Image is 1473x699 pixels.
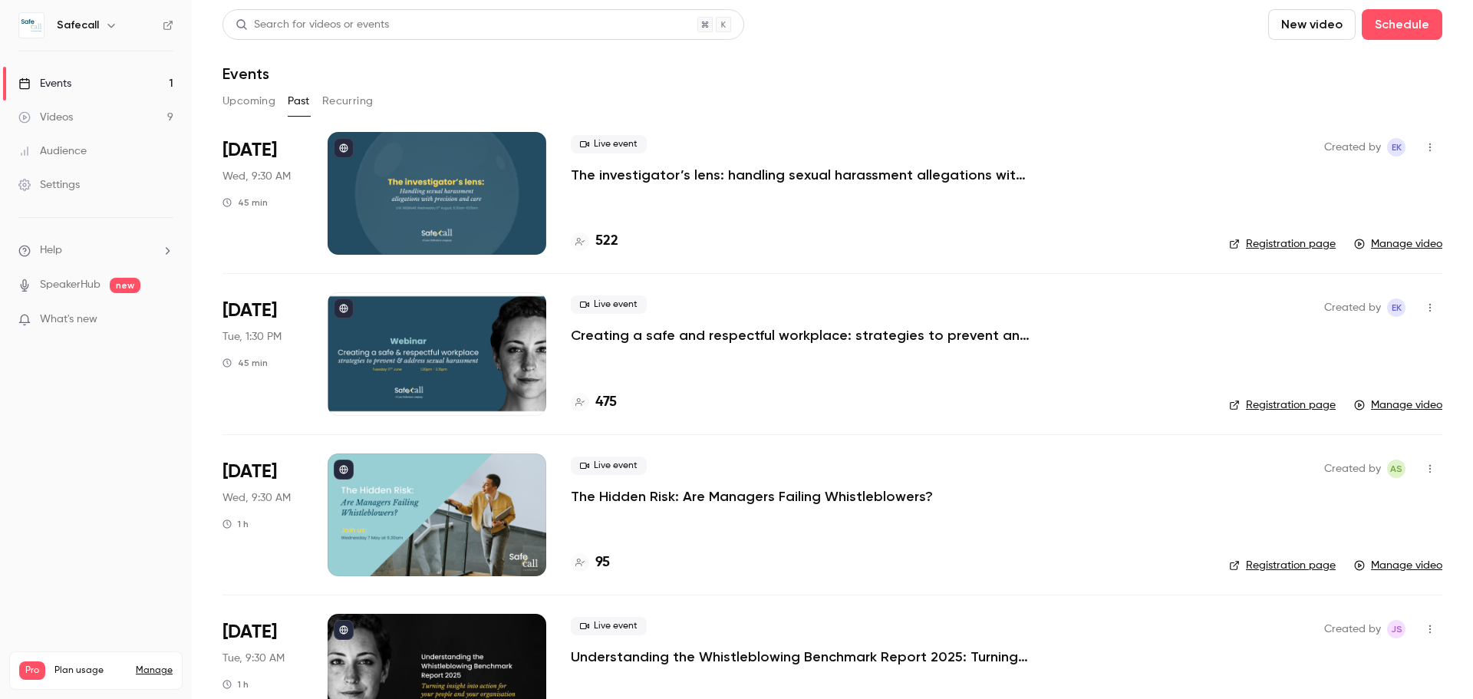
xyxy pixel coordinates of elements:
span: Created by [1324,298,1381,317]
div: Aug 6 Wed, 9:30 AM (Europe/London) [222,132,303,255]
span: Created by [1324,620,1381,638]
h4: 95 [595,552,610,573]
span: Created by [1324,138,1381,157]
li: help-dropdown-opener [18,242,173,259]
a: Understanding the Whistleblowing Benchmark Report 2025: Turning insight into action for your peop... [571,648,1031,666]
div: Jun 17 Tue, 1:30 PM (Europe/London) [222,292,303,415]
button: Upcoming [222,89,275,114]
a: Manage video [1354,397,1442,413]
span: JS [1391,620,1402,638]
a: Creating a safe and respectful workplace: strategies to prevent and address sexual harassment [571,326,1031,345]
span: [DATE] [222,460,277,484]
span: EK [1392,298,1402,317]
iframe: Noticeable Trigger [155,313,173,327]
span: Live event [571,617,647,635]
img: Safecall [19,13,44,38]
a: 475 [571,392,617,413]
span: EK [1392,138,1402,157]
span: Created by [1324,460,1381,478]
span: Live event [571,457,647,475]
div: Audience [18,143,87,159]
span: Pro [19,661,45,680]
span: Plan usage [54,664,127,677]
a: Manage [136,664,173,677]
div: Events [18,76,71,91]
a: 522 [571,231,618,252]
span: Wed, 9:30 AM [222,490,291,506]
span: Tue, 1:30 PM [222,329,282,345]
a: Manage video [1354,236,1442,252]
span: Tue, 9:30 AM [222,651,285,666]
span: [DATE] [222,620,277,645]
div: Settings [18,177,80,193]
div: 1 h [222,678,249,691]
a: Registration page [1229,558,1336,573]
span: Live event [571,135,647,153]
span: What's new [40,312,97,328]
a: Manage video [1354,558,1442,573]
div: 45 min [222,357,268,369]
span: new [110,278,140,293]
div: Videos [18,110,73,125]
button: New video [1268,9,1356,40]
a: Registration page [1229,236,1336,252]
a: SpeakerHub [40,277,101,293]
a: The Hidden Risk: Are Managers Failing Whistleblowers? [571,487,933,506]
span: Emma` Koster [1387,138,1405,157]
h6: Safecall [57,18,99,33]
h4: 475 [595,392,617,413]
a: Registration page [1229,397,1336,413]
a: The investigator’s lens: handling sexual harassment allegations with precision and care [571,166,1031,184]
span: Wed, 9:30 AM [222,169,291,184]
a: 95 [571,552,610,573]
span: Live event [571,295,647,314]
span: Help [40,242,62,259]
button: Past [288,89,310,114]
div: 1 h [222,518,249,530]
div: Search for videos or events [236,17,389,33]
span: [DATE] [222,298,277,323]
span: [DATE] [222,138,277,163]
span: Anna Shepherd [1387,460,1405,478]
button: Schedule [1362,9,1442,40]
h4: 522 [595,231,618,252]
span: Emma` Koster [1387,298,1405,317]
h1: Events [222,64,269,83]
div: 45 min [222,196,268,209]
span: Jason Sullock [1387,620,1405,638]
span: AS [1390,460,1402,478]
button: Recurring [322,89,374,114]
div: May 7 Wed, 9:30 AM (Europe/London) [222,453,303,576]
